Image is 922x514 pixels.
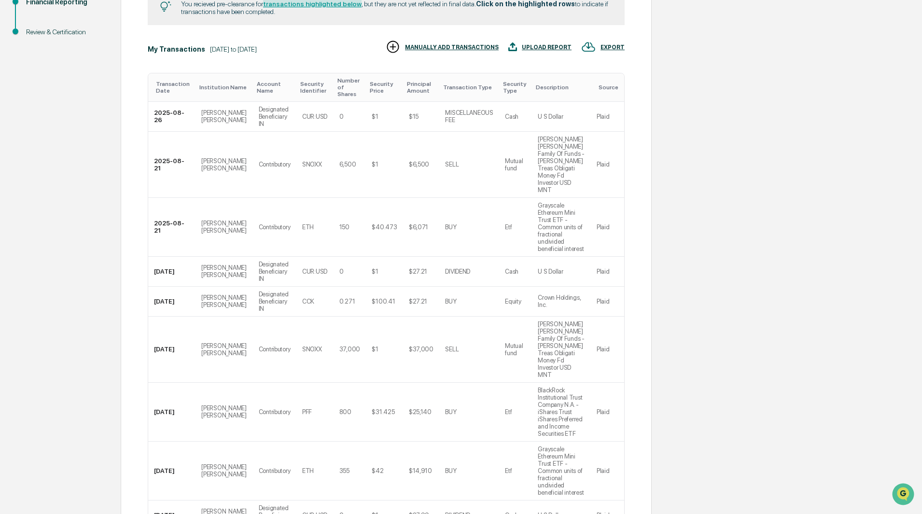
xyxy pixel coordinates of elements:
div: [PERSON_NAME] [PERSON_NAME] Family Of Funds - [PERSON_NAME] Treas Obligati Money Fd Investor USD MNT [538,136,585,194]
td: [DATE] [148,317,196,383]
div: $25,140 [409,408,432,416]
div: CUR:USD [302,113,327,120]
div: 800 [339,408,351,416]
div: MANUALLY ADD TRANSACTIONS [405,44,499,51]
div: $1 [372,161,378,168]
div: [PERSON_NAME] [PERSON_NAME] [201,264,247,278]
div: Toggle SortBy [156,81,192,94]
div: BlackRock Institutional Trust Company N.A. - iShares Trust iShares Preferred and Income Securitie... [538,387,585,437]
div: [PERSON_NAME] [PERSON_NAME] [201,404,247,419]
td: Plaid [591,317,624,383]
div: [PERSON_NAME] [PERSON_NAME] [201,220,247,234]
span: Pylon [96,164,117,171]
div: $15 [409,113,419,120]
div: [PERSON_NAME] [PERSON_NAME] [201,157,247,172]
div: $6,500 [409,161,429,168]
div: $1 [372,268,378,275]
td: Plaid [591,102,624,132]
div: Cash [505,268,518,275]
p: How can we help? [10,20,176,36]
td: Designated Beneficiary IN [253,287,296,317]
div: Cash [505,113,518,120]
div: $42 [372,467,383,474]
td: Designated Beneficiary IN [253,102,296,132]
div: SELL [445,346,459,353]
div: SNOXX [302,346,322,353]
div: Toggle SortBy [599,84,620,91]
div: 0 [339,268,344,275]
div: Toggle SortBy [536,84,587,91]
div: We're available if you need us! [33,83,122,91]
div: Toggle SortBy [257,81,293,94]
div: Etf [505,408,512,416]
div: [PERSON_NAME] [PERSON_NAME] [201,294,247,308]
div: BUY [445,467,456,474]
td: [DATE] [148,287,196,317]
div: [PERSON_NAME] [PERSON_NAME] Family Of Funds - [PERSON_NAME] Treas Obligati Money Fd Investor USD MNT [538,320,585,378]
img: 1746055101610-c473b297-6a78-478c-a979-82029cc54cd1 [10,74,27,91]
td: 2025-08-21 [148,198,196,257]
div: $40.473 [372,223,397,231]
div: PFF [302,408,312,416]
div: 🖐️ [10,123,17,130]
a: Powered byPylon [68,163,117,171]
span: Data Lookup [19,140,61,150]
span: Attestations [80,122,120,131]
td: Contributory [253,198,296,257]
div: 🔎 [10,141,17,149]
a: 🔎Data Lookup [6,136,65,153]
td: [DATE] [148,383,196,442]
td: 2025-08-26 [148,102,196,132]
div: 🗄️ [70,123,78,130]
img: MANUALLY ADD TRANSACTIONS [386,40,400,54]
td: Plaid [591,132,624,198]
td: 2025-08-21 [148,132,196,198]
div: $1 [372,113,378,120]
div: Toggle SortBy [503,81,528,94]
td: Contributory [253,132,296,198]
div: BUY [445,408,456,416]
td: Plaid [591,383,624,442]
div: 0 [339,113,344,120]
div: Toggle SortBy [443,84,495,91]
div: $31.425 [372,408,394,416]
div: EXPORT [601,44,625,51]
div: Crown Holdings, Inc. [538,294,585,308]
div: $14,910 [409,467,432,474]
div: ETH [302,223,314,231]
div: Toggle SortBy [337,77,363,97]
div: Toggle SortBy [300,81,330,94]
div: BUY [445,223,456,231]
a: 🗄️Attestations [66,118,124,135]
div: My Transactions [148,45,205,53]
td: Contributory [253,383,296,442]
div: 0.271 [339,298,355,305]
div: Grayscale Ethereum Mini Trust ETF - Common units of fractional undivided beneficial interest [538,202,585,252]
div: Start new chat [33,74,158,83]
div: Toggle SortBy [370,81,399,94]
div: Toggle SortBy [199,84,249,91]
div: $1 [372,346,378,353]
td: Plaid [591,287,624,317]
div: UPLOAD REPORT [522,44,572,51]
div: CUR:USD [302,268,327,275]
div: 150 [339,223,349,231]
div: DIVIDEND [445,268,470,275]
td: [DATE] [148,257,196,287]
div: 6,500 [339,161,356,168]
td: Plaid [591,442,624,500]
div: [DATE] to [DATE] [210,45,257,53]
div: Equity [505,298,521,305]
div: [PERSON_NAME] [PERSON_NAME] [201,463,247,478]
div: 355 [339,467,349,474]
div: $100.41 [372,298,395,305]
div: BUY [445,298,456,305]
div: $27.21 [409,298,427,305]
div: Etf [505,223,512,231]
td: Designated Beneficiary IN [253,257,296,287]
div: Grayscale Ethereum Mini Trust ETF - Common units of fractional undivided beneficial interest [538,445,585,496]
td: Plaid [591,257,624,287]
div: [PERSON_NAME] [PERSON_NAME] [201,342,247,357]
